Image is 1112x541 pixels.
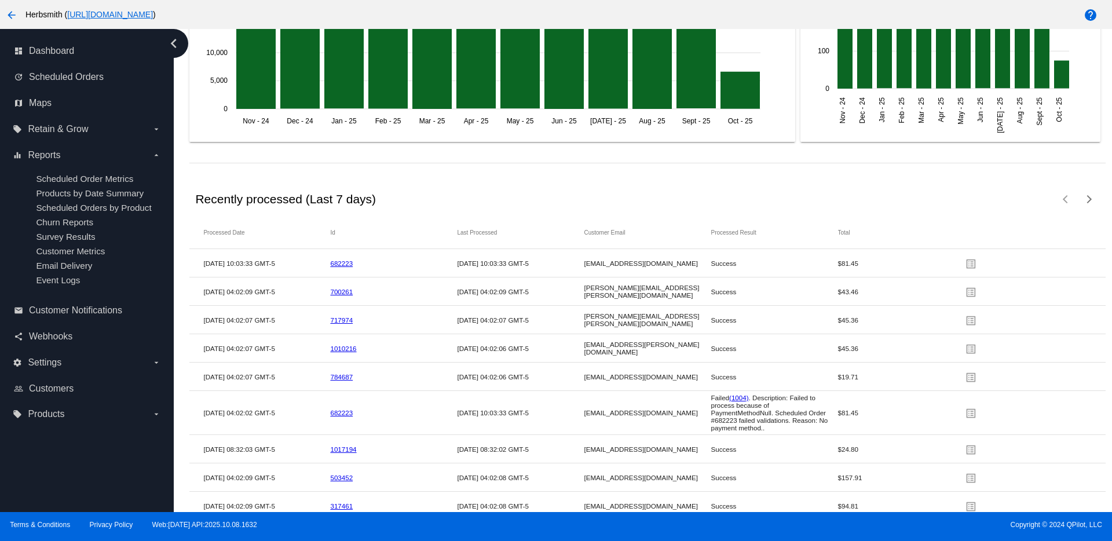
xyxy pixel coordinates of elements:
[878,97,886,123] text: Jan - 25
[164,34,183,53] i: chevron_left
[152,410,161,419] i: arrow_drop_down
[457,285,584,298] mat-cell: [DATE] 04:02:09 GMT-5
[36,217,93,227] span: Churn Reports
[152,151,161,160] i: arrow_drop_down
[36,188,144,198] a: Products by Date Summary
[13,125,22,134] i: local_offer
[711,345,736,352] span: Success
[332,117,357,125] text: Jan - 25
[203,406,330,419] mat-cell: [DATE] 04:02:02 GMT-5
[457,471,584,484] mat-cell: [DATE] 04:02:08 GMT-5
[584,471,711,484] mat-cell: [EMAIL_ADDRESS][DOMAIN_NAME]
[36,232,95,242] span: Survey Results
[1055,97,1063,122] text: Oct - 25
[10,521,70,529] a: Terms & Conditions
[29,383,74,394] span: Customers
[90,521,133,529] a: Privacy Policy
[375,117,401,125] text: Feb - 25
[711,445,736,453] span: Success
[36,246,105,256] span: Customer Metrics
[858,97,866,124] text: Dec - 24
[584,281,711,302] mat-cell: [PERSON_NAME][EMAIL_ADDRESS][PERSON_NAME][DOMAIN_NAME]
[330,445,356,453] a: 1017194
[711,502,736,510] span: Success
[457,229,584,236] mat-header-cell: Last Processed
[838,229,965,236] mat-header-cell: Total
[210,77,228,85] text: 5,000
[14,68,161,86] a: update Scheduled Orders
[1078,188,1101,211] button: Next page
[5,8,19,22] mat-icon: arrow_back
[584,338,711,359] mat-cell: [EMAIL_ADDRESS][PERSON_NAME][DOMAIN_NAME]
[203,285,330,298] mat-cell: [DATE] 04:02:09 GMT-5
[1016,97,1024,124] text: Aug - 25
[584,499,711,513] mat-cell: [EMAIL_ADDRESS][DOMAIN_NAME]
[838,471,965,484] mat-cell: $157.91
[507,117,534,125] text: May - 25
[457,342,584,355] mat-cell: [DATE] 04:02:06 GMT-5
[36,275,80,285] a: Event Logs
[838,257,965,270] mat-cell: $81.45
[36,203,151,213] a: Scheduled Orders by Product
[838,499,965,513] mat-cell: $94.81
[419,117,445,125] text: Mar - 25
[330,409,353,416] a: 682223
[457,406,584,419] mat-cell: [DATE] 10:03:33 GMT-5
[14,94,161,112] a: map Maps
[152,358,161,367] i: arrow_drop_down
[14,332,23,341] i: share
[711,394,828,432] span: Failed . Description: Failed to process because of PaymentMethodNull. Scheduled Order #682223 fai...
[639,117,666,125] text: Aug - 25
[330,502,353,510] a: 317461
[29,46,74,56] span: Dashboard
[28,409,64,419] span: Products
[838,313,965,327] mat-cell: $45.36
[14,42,161,60] a: dashboard Dashboard
[243,117,270,125] text: Nov - 24
[996,97,1004,133] text: [DATE] - 25
[28,124,88,134] span: Retain & Grow
[711,288,736,295] span: Success
[36,174,133,184] span: Scheduled Order Metrics
[14,72,23,82] i: update
[203,499,330,513] mat-cell: [DATE] 04:02:09 GMT-5
[838,370,965,383] mat-cell: $19.71
[457,257,584,270] mat-cell: [DATE] 10:03:33 GMT-5
[838,342,965,355] mat-cell: $45.36
[203,257,330,270] mat-cell: [DATE] 10:03:33 GMT-5
[838,406,965,419] mat-cell: $81.45
[207,21,228,29] text: 15,000
[203,229,330,236] mat-header-cell: Processed Date
[917,97,926,123] text: Mar - 25
[965,497,979,515] mat-icon: list_alt
[152,521,257,529] a: Web:[DATE] API:2025.10.08.1632
[711,259,736,267] span: Success
[14,327,161,346] a: share Webhooks
[552,117,577,125] text: Jun - 25
[584,406,711,419] mat-cell: [EMAIL_ADDRESS][DOMAIN_NAME]
[67,10,153,19] a: [URL][DOMAIN_NAME]
[330,345,356,352] a: 1010216
[13,410,22,419] i: local_offer
[838,285,965,298] mat-cell: $43.46
[965,440,979,458] mat-icon: list_alt
[36,261,92,270] a: Email Delivery
[729,394,749,401] a: (1004)
[566,521,1102,529] span: Copyright © 2024 QPilot, LLC
[457,370,584,383] mat-cell: [DATE] 04:02:06 GMT-5
[457,313,584,327] mat-cell: [DATE] 04:02:07 GMT-5
[839,97,847,124] text: Nov - 24
[287,117,314,125] text: Dec - 24
[29,305,122,316] span: Customer Notifications
[1036,97,1044,126] text: Sept - 25
[203,370,330,383] mat-cell: [DATE] 04:02:07 GMT-5
[203,471,330,484] mat-cell: [DATE] 04:02:09 GMT-5
[28,150,60,160] span: Reports
[1084,8,1098,22] mat-icon: help
[1055,188,1078,211] button: Previous page
[965,404,979,422] mat-icon: list_alt
[25,10,156,19] span: Herbsmith ( )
